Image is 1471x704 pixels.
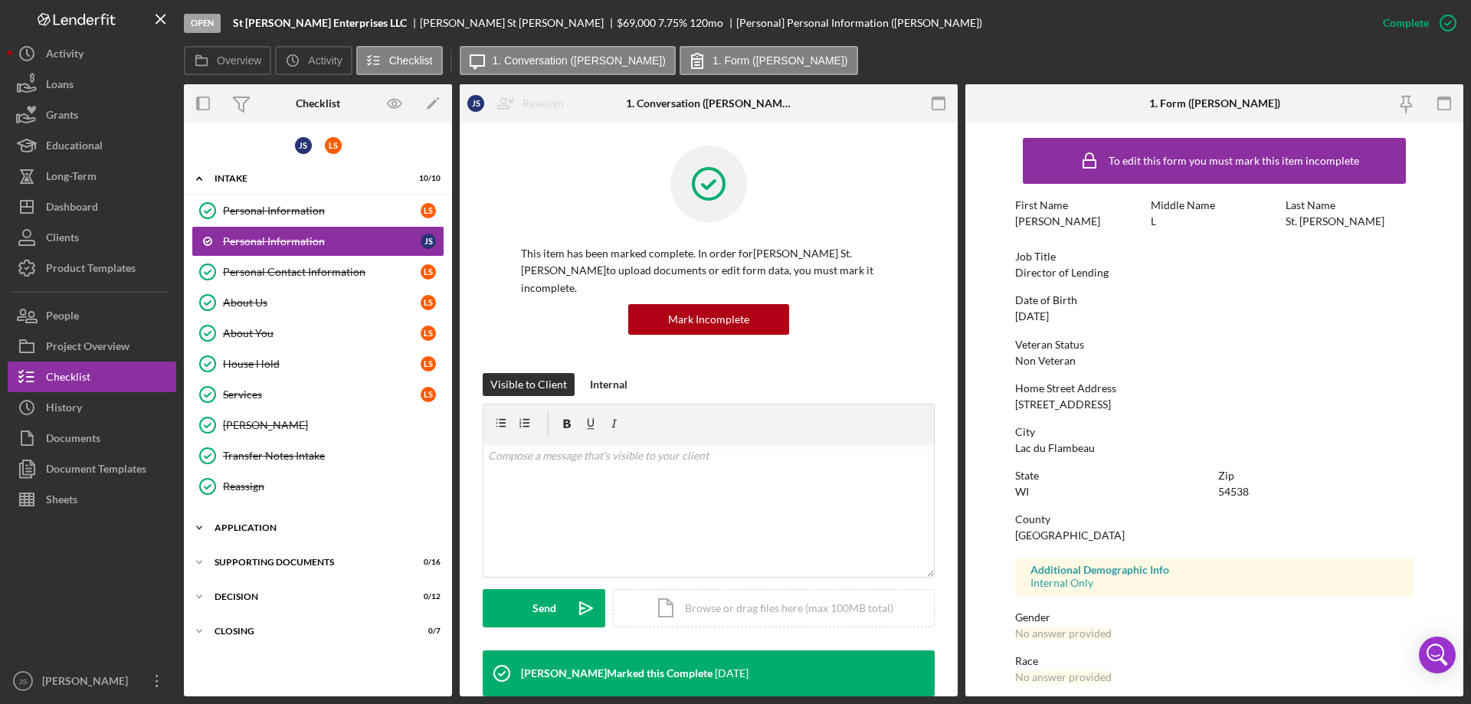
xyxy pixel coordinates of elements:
[223,296,421,309] div: About Us
[8,423,176,454] button: Documents
[421,387,436,402] div: L S
[192,471,444,502] a: Reassign
[192,226,444,257] a: Personal InformationJS
[467,95,484,112] div: J S
[1368,8,1463,38] button: Complete
[223,327,421,339] div: About You
[389,54,433,67] label: Checklist
[8,100,176,130] button: Grants
[715,667,749,679] time: 2025-09-29 15:22
[223,419,444,431] div: [PERSON_NAME]
[1015,671,1112,683] div: No answer provided
[46,423,100,457] div: Documents
[223,205,421,217] div: Personal Information
[215,174,402,183] div: Intake
[18,677,27,686] text: JS
[8,222,176,253] button: Clients
[1015,486,1029,498] div: WI
[1015,655,1414,667] div: Race
[413,592,441,601] div: 0 / 12
[215,558,402,567] div: Supporting Documents
[8,253,176,283] button: Product Templates
[1419,637,1456,673] div: Open Intercom Messenger
[8,300,176,331] button: People
[460,46,676,75] button: 1. Conversation ([PERSON_NAME])
[8,69,176,100] button: Loans
[8,392,176,423] a: History
[8,362,176,392] button: Checklist
[46,192,98,226] div: Dashboard
[460,88,579,119] button: JSReassign
[736,17,982,29] div: [Personal] Personal Information ([PERSON_NAME])
[490,373,567,396] div: Visible to Client
[46,100,78,134] div: Grants
[521,667,713,679] div: [PERSON_NAME] Marked this Complete
[713,54,848,67] label: 1. Form ([PERSON_NAME])
[192,440,444,471] a: Transfer Notes Intake
[680,46,858,75] button: 1. Form ([PERSON_NAME])
[617,16,656,29] span: $69,000
[413,627,441,636] div: 0 / 7
[582,373,635,396] button: Internal
[413,558,441,567] div: 0 / 16
[8,38,176,69] a: Activity
[192,379,444,410] a: ServicesLS
[628,304,789,335] button: Mark Incomplete
[8,454,176,484] button: Document Templates
[1286,199,1414,211] div: Last Name
[8,130,176,161] a: Educational
[46,454,146,488] div: Document Templates
[483,373,575,396] button: Visible to Client
[1149,97,1280,110] div: 1. Form ([PERSON_NAME])
[421,264,436,280] div: L S
[325,137,342,154] div: L S
[8,192,176,222] a: Dashboard
[8,161,176,192] button: Long-Term
[223,480,444,493] div: Reassign
[1109,155,1359,167] div: To edit this form you must mark this item incomplete
[46,222,79,257] div: Clients
[421,234,436,249] div: J S
[8,484,176,515] button: Sheets
[420,17,617,29] div: [PERSON_NAME] St [PERSON_NAME]
[223,450,444,462] div: Transfer Notes Intake
[46,69,74,103] div: Loans
[1286,215,1384,228] div: St. [PERSON_NAME]
[1015,442,1095,454] div: Lac du Flambeau
[184,14,221,33] div: Open
[483,589,605,627] button: Send
[46,331,129,365] div: Project Overview
[658,17,687,29] div: 7.75 %
[8,331,176,362] a: Project Overview
[46,253,136,287] div: Product Templates
[1151,199,1279,211] div: Middle Name
[1015,310,1049,323] div: [DATE]
[1015,529,1125,542] div: [GEOGRAPHIC_DATA]
[1015,470,1211,482] div: State
[421,356,436,372] div: L S
[1015,199,1143,211] div: First Name
[1015,611,1414,624] div: Gender
[275,46,352,75] button: Activity
[215,627,402,636] div: Closing
[521,245,896,296] p: This item has been marked complete. In order for [PERSON_NAME] St. [PERSON_NAME] to upload docume...
[192,287,444,318] a: About UsLS
[1015,215,1100,228] div: [PERSON_NAME]
[1015,267,1109,279] div: Director of Lending
[532,589,556,627] div: Send
[223,358,421,370] div: House Hold
[184,46,271,75] button: Overview
[690,17,723,29] div: 120 mo
[1015,250,1414,263] div: Job Title
[1015,398,1111,411] div: [STREET_ADDRESS]
[1015,355,1076,367] div: Non Veteran
[215,592,402,601] div: Decision
[192,349,444,379] a: House HoldLS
